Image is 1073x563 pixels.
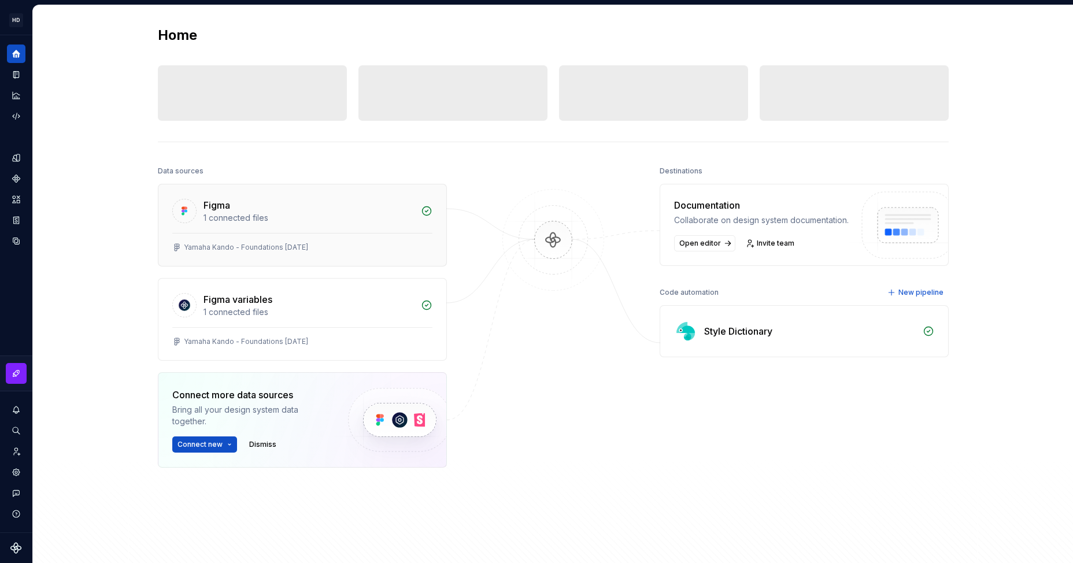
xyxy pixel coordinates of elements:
div: 1 connected files [203,212,414,224]
div: 1 connected files [203,306,414,318]
div: Yamaha Kando - Foundations [DATE] [184,337,308,346]
a: Components [7,169,25,188]
div: Code automation [660,284,719,301]
a: Analytics [7,86,25,105]
a: Home [7,45,25,63]
button: Notifications [7,401,25,419]
a: Figma variables1 connected filesYamaha Kando - Foundations [DATE] [158,278,447,361]
span: Connect new [177,440,223,449]
div: Figma variables [203,292,272,306]
div: HD [9,13,23,27]
a: Open editor [674,235,735,251]
div: Figma [203,198,230,212]
span: Dismiss [249,440,276,449]
h2: Home [158,26,197,45]
span: Open editor [679,239,721,248]
button: Contact support [7,484,25,502]
a: Assets [7,190,25,209]
div: Documentation [674,198,849,212]
div: Bring all your design system data together. [172,404,328,427]
a: Figma1 connected filesYamaha Kando - Foundations [DATE] [158,184,447,266]
a: Code automation [7,107,25,125]
a: Storybook stories [7,211,25,229]
a: Design tokens [7,149,25,167]
button: Connect new [172,436,237,453]
span: New pipeline [898,288,943,297]
button: Dismiss [244,436,282,453]
div: Connect more data sources [172,388,328,402]
a: Documentation [7,65,25,84]
button: New pipeline [884,284,949,301]
button: Search ⌘K [7,421,25,440]
a: Data sources [7,232,25,250]
div: Style Dictionary [704,324,772,338]
a: Settings [7,463,25,481]
div: Destinations [660,163,702,179]
div: Collaborate on design system documentation. [674,214,849,226]
svg: Supernova Logo [10,542,22,554]
div: Data sources [158,163,203,179]
span: Invite team [757,239,794,248]
a: Invite team [742,235,800,251]
div: Yamaha Kando - Foundations [DATE] [184,243,308,252]
button: HD [2,8,30,32]
a: Invite team [7,442,25,461]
